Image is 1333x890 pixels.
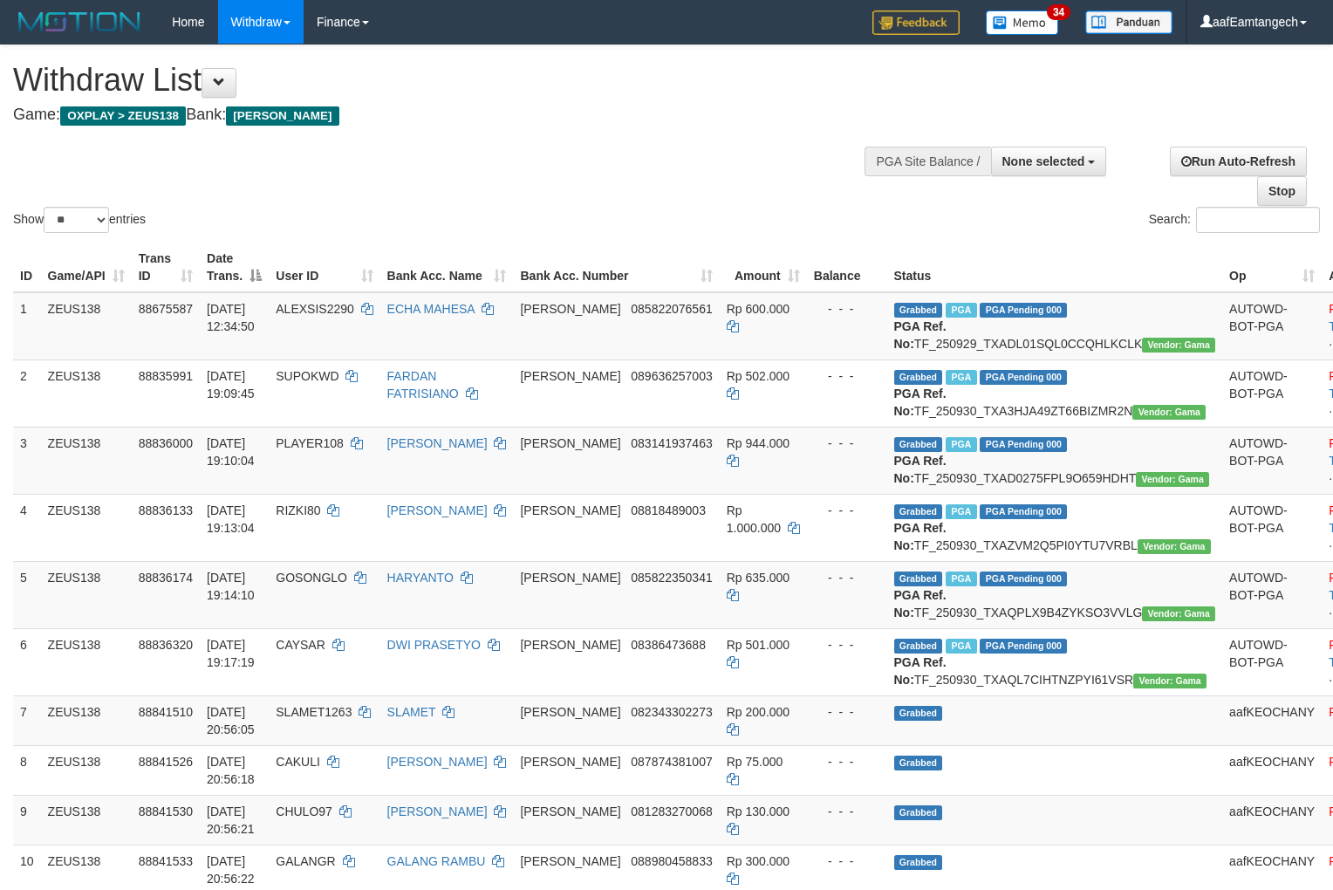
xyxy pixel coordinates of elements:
[1257,176,1307,206] a: Stop
[887,427,1223,494] td: TF_250930_TXAD0275FPL9O659HDHT
[276,369,338,383] span: SUPOKWD
[887,292,1223,360] td: TF_250929_TXADL01SQL0CCQHLKCLK
[720,243,807,292] th: Amount: activate to sort column ascending
[1222,795,1322,845] td: aafKEOCHANY
[520,436,620,450] span: [PERSON_NAME]
[894,756,943,770] span: Grabbed
[631,571,712,585] span: Copy 085822350341 to clipboard
[946,303,976,318] span: Marked by aafpengsreynich
[727,705,790,719] span: Rp 200.000
[1222,359,1322,427] td: AUTOWD-BOT-PGA
[139,571,193,585] span: 88836174
[814,852,880,870] div: - - -
[946,370,976,385] span: Marked by aafpengsreynich
[13,106,872,124] h4: Game: Bank:
[387,436,488,450] a: [PERSON_NAME]
[200,243,269,292] th: Date Trans.: activate to sort column descending
[727,302,790,316] span: Rp 600.000
[894,805,943,820] span: Grabbed
[41,494,132,561] td: ZEUS138
[894,655,947,687] b: PGA Ref. No:
[1136,472,1209,487] span: Vendor URL: https://trx31.1velocity.biz
[814,300,880,318] div: - - -
[872,10,960,35] img: Feedback.jpg
[207,854,255,886] span: [DATE] 20:56:22
[41,695,132,745] td: ZEUS138
[1222,292,1322,360] td: AUTOWD-BOT-PGA
[139,705,193,719] span: 88841510
[631,503,706,517] span: Copy 08818489003 to clipboard
[520,638,620,652] span: [PERSON_NAME]
[276,705,352,719] span: SLAMET1263
[139,503,193,517] span: 88836133
[13,292,41,360] td: 1
[631,369,712,383] span: Copy 089636257003 to clipboard
[13,494,41,561] td: 4
[946,504,976,519] span: Marked by aafpengsreynich
[276,804,332,818] span: CHULO97
[1133,674,1207,688] span: Vendor URL: https://trx31.1velocity.biz
[727,638,790,652] span: Rp 501.000
[41,561,132,628] td: ZEUS138
[631,302,712,316] span: Copy 085822076561 to clipboard
[41,243,132,292] th: Game/API: activate to sort column ascending
[13,561,41,628] td: 5
[887,243,1223,292] th: Status
[387,804,488,818] a: [PERSON_NAME]
[1138,539,1211,554] span: Vendor URL: https://trx31.1velocity.biz
[894,706,943,721] span: Grabbed
[380,243,514,292] th: Bank Acc. Name: activate to sort column ascending
[1222,561,1322,628] td: AUTOWD-BOT-PGA
[387,302,475,316] a: ECHA MAHESA
[13,795,41,845] td: 9
[139,854,193,868] span: 88841533
[41,628,132,695] td: ZEUS138
[986,10,1059,35] img: Button%20Memo.svg
[631,436,712,450] span: Copy 083141937463 to clipboard
[139,302,193,316] span: 88675587
[207,705,255,736] span: [DATE] 20:56:05
[807,243,887,292] th: Balance
[226,106,338,126] span: [PERSON_NAME]
[387,755,488,769] a: [PERSON_NAME]
[980,639,1067,654] span: PGA Pending
[1132,405,1206,420] span: Vendor URL: https://trx31.1velocity.biz
[139,638,193,652] span: 88836320
[60,106,186,126] span: OXPLAY > ZEUS138
[894,521,947,552] b: PGA Ref. No:
[727,369,790,383] span: Rp 502.000
[865,147,990,176] div: PGA Site Balance /
[139,369,193,383] span: 88835991
[276,503,320,517] span: RIZKI80
[13,63,872,98] h1: Withdraw List
[513,243,719,292] th: Bank Acc. Number: activate to sort column ascending
[727,755,783,769] span: Rp 75.000
[387,705,436,719] a: SLAMET
[980,504,1067,519] span: PGA Pending
[276,755,320,769] span: CAKULI
[894,303,943,318] span: Grabbed
[1222,243,1322,292] th: Op: activate to sort column ascending
[946,572,976,586] span: Marked by aafpengsreynich
[520,755,620,769] span: [PERSON_NAME]
[894,437,943,452] span: Grabbed
[41,359,132,427] td: ZEUS138
[631,638,706,652] span: Copy 08386473688 to clipboard
[727,804,790,818] span: Rp 130.000
[1222,628,1322,695] td: AUTOWD-BOT-PGA
[139,804,193,818] span: 88841530
[887,359,1223,427] td: TF_250930_TXA3HJA49ZT66BIZMR2N
[1047,4,1070,20] span: 34
[946,639,976,654] span: Marked by aafpengsreynich
[41,427,132,494] td: ZEUS138
[727,436,790,450] span: Rp 944.000
[814,435,880,452] div: - - -
[207,436,255,468] span: [DATE] 19:10:04
[1222,427,1322,494] td: AUTOWD-BOT-PGA
[207,369,255,400] span: [DATE] 19:09:45
[894,639,943,654] span: Grabbed
[1085,10,1172,34] img: panduan.png
[520,804,620,818] span: [PERSON_NAME]
[207,755,255,786] span: [DATE] 20:56:18
[980,303,1067,318] span: PGA Pending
